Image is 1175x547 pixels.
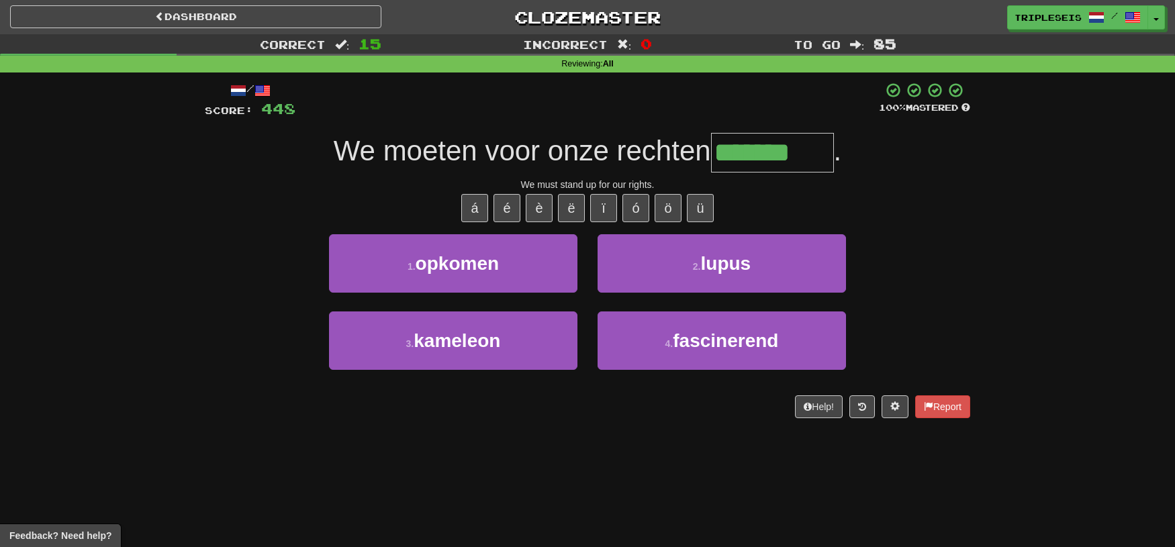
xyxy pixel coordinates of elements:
[1015,11,1082,23] span: Tripleseis
[874,36,896,52] span: 85
[617,39,632,50] span: :
[329,311,577,370] button: 3.kameleon
[673,330,778,351] span: fascinerend
[655,194,681,222] button: ö
[406,338,414,349] small: 3 .
[414,330,500,351] span: kameleon
[598,311,846,370] button: 4.fascinerend
[915,395,970,418] button: Report
[665,338,673,349] small: 4 .
[795,395,843,418] button: Help!
[205,82,295,99] div: /
[849,395,875,418] button: Round history (alt+y)
[523,38,608,51] span: Incorrect
[834,135,842,166] span: .
[641,36,652,52] span: 0
[1111,11,1118,20] span: /
[416,253,499,274] span: opkomen
[794,38,841,51] span: To go
[558,194,585,222] button: ë
[526,194,553,222] button: è
[334,135,711,166] span: We moeten voor onze rechten
[261,100,295,117] span: 448
[461,194,488,222] button: á
[9,529,111,542] span: Open feedback widget
[598,234,846,293] button: 2.lupus
[879,102,970,114] div: Mastered
[205,105,253,116] span: Score:
[603,59,614,68] strong: All
[359,36,381,52] span: 15
[402,5,773,29] a: Clozemaster
[493,194,520,222] button: é
[622,194,649,222] button: ó
[329,234,577,293] button: 1.opkomen
[260,38,326,51] span: Correct
[850,39,865,50] span: :
[205,178,970,191] div: We must stand up for our rights.
[10,5,381,28] a: Dashboard
[590,194,617,222] button: ï
[879,102,906,113] span: 100 %
[335,39,350,50] span: :
[687,194,714,222] button: ü
[1007,5,1148,30] a: Tripleseis /
[701,253,751,274] span: lupus
[693,261,701,272] small: 2 .
[408,261,416,272] small: 1 .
